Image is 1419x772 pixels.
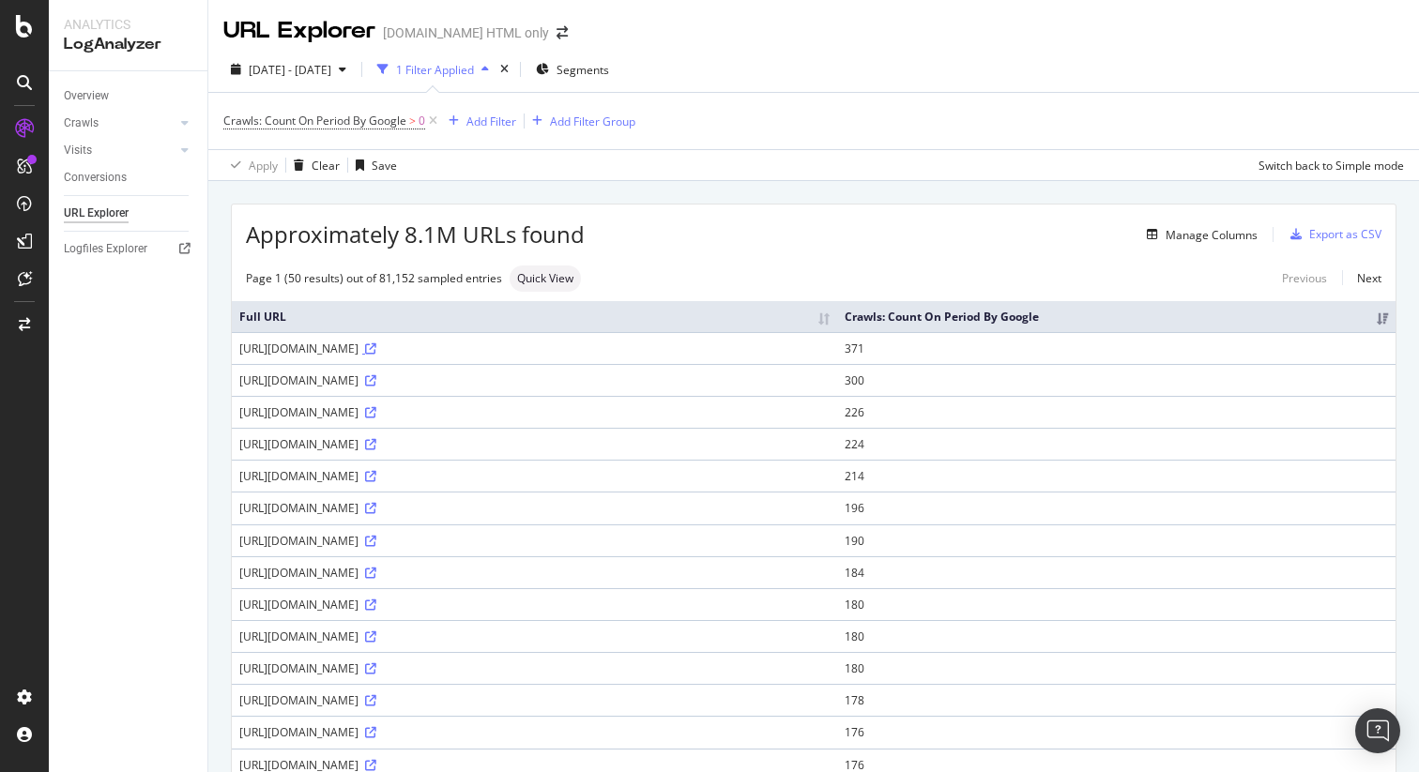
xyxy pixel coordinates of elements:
td: 224 [837,428,1396,460]
div: [URL][DOMAIN_NAME] [239,436,830,452]
a: Logfiles Explorer [64,239,194,259]
div: [URL][DOMAIN_NAME] [239,404,830,420]
span: Approximately 8.1M URLs found [246,219,585,250]
div: Logfiles Explorer [64,239,147,259]
div: Page 1 (50 results) out of 81,152 sampled entries [246,270,502,286]
div: Apply [249,158,278,174]
button: Save [348,150,397,180]
td: 184 [837,556,1396,588]
td: 196 [837,492,1396,523]
div: [DOMAIN_NAME] HTML only [383,23,549,42]
button: [DATE] - [DATE] [223,54,354,84]
div: Conversions [64,168,127,188]
div: [URL][DOMAIN_NAME] [239,468,830,484]
div: [URL][DOMAIN_NAME] [239,372,830,388]
td: 214 [837,460,1396,492]
td: 190 [837,524,1396,556]
div: neutral label [510,265,581,292]
div: [URL][DOMAIN_NAME] [239,692,830,708]
td: 180 [837,588,1396,620]
button: Export as CSV [1283,219,1381,250]
div: [URL][DOMAIN_NAME] [239,660,830,676]
div: URL Explorer [223,15,375,47]
div: Crawls [64,114,99,133]
button: Manage Columns [1139,223,1258,246]
span: [DATE] - [DATE] [249,62,331,78]
div: 1 Filter Applied [396,62,474,78]
th: Crawls: Count On Period By Google: activate to sort column ascending [837,301,1396,332]
td: 300 [837,364,1396,396]
div: Analytics [64,15,192,34]
span: Quick View [517,273,573,284]
div: [URL][DOMAIN_NAME] [239,724,830,740]
div: [URL][DOMAIN_NAME] [239,533,830,549]
div: LogAnalyzer [64,34,192,55]
button: Add Filter Group [525,110,635,132]
button: Clear [286,150,340,180]
div: Overview [64,86,109,106]
div: Manage Columns [1166,227,1258,243]
div: URL Explorer [64,204,129,223]
div: times [496,60,512,79]
th: Full URL: activate to sort column ascending [232,301,837,332]
div: Open Intercom Messenger [1355,708,1400,753]
td: 180 [837,652,1396,684]
span: 0 [419,108,425,134]
div: Clear [312,158,340,174]
div: Save [372,158,397,174]
a: Conversions [64,168,194,188]
div: [URL][DOMAIN_NAME] [239,341,830,356]
button: Apply [223,150,278,180]
a: Crawls [64,114,175,133]
div: arrow-right-arrow-left [557,26,568,39]
td: 176 [837,716,1396,748]
button: Add Filter [441,110,516,132]
a: URL Explorer [64,204,194,223]
div: [URL][DOMAIN_NAME] [239,500,830,516]
td: 178 [837,684,1396,716]
div: [URL][DOMAIN_NAME] [239,597,830,613]
td: 226 [837,396,1396,428]
td: 371 [837,332,1396,364]
button: 1 Filter Applied [370,54,496,84]
div: [URL][DOMAIN_NAME] [239,628,830,644]
span: Segments [557,62,609,78]
div: [URL][DOMAIN_NAME] [239,565,830,581]
div: Switch back to Simple mode [1259,158,1404,174]
div: Add Filter [466,114,516,129]
div: Add Filter Group [550,114,635,129]
div: Export as CSV [1309,226,1381,242]
td: 180 [837,620,1396,652]
span: Crawls: Count On Period By Google [223,113,406,129]
button: Segments [528,54,617,84]
a: Overview [64,86,194,106]
a: Visits [64,141,175,160]
div: Visits [64,141,92,160]
a: Next [1342,265,1381,292]
span: > [409,113,416,129]
button: Switch back to Simple mode [1251,150,1404,180]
